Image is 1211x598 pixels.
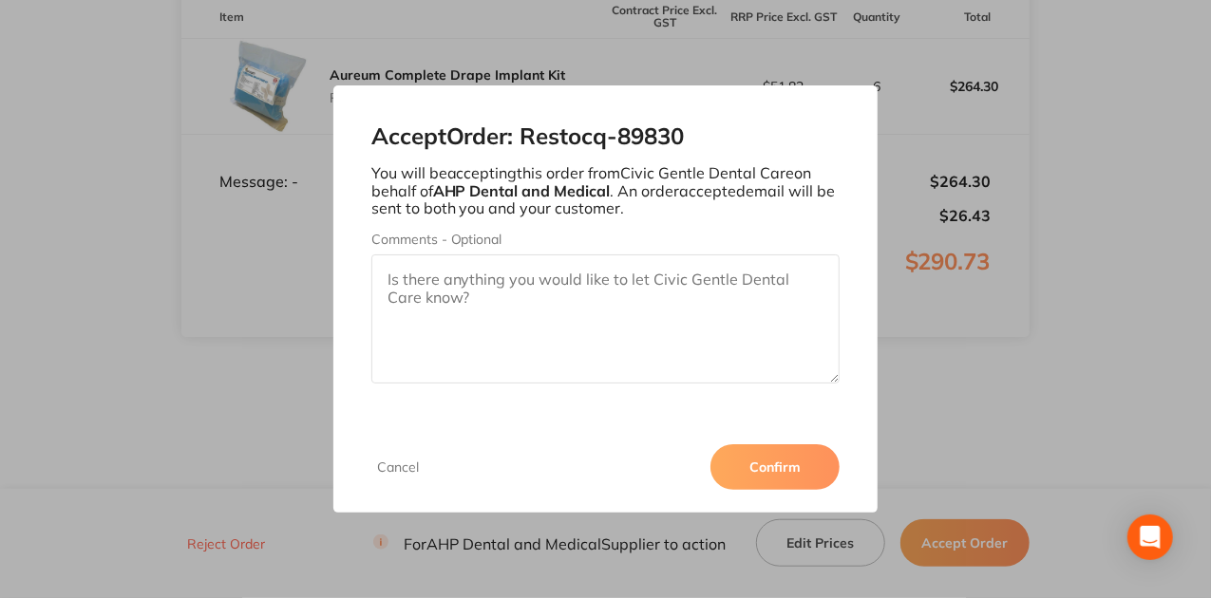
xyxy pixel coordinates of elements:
p: You will be accepting this order from Civic Gentle Dental Care on behalf of . An order accepted e... [371,164,841,216]
button: Confirm [710,444,840,490]
h2: Accept Order: Restocq- 89830 [371,123,841,150]
label: Comments - Optional [371,232,841,247]
div: Open Intercom Messenger [1127,514,1173,560]
button: Cancel [371,458,425,476]
b: AHP Dental and Medical [433,181,611,200]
